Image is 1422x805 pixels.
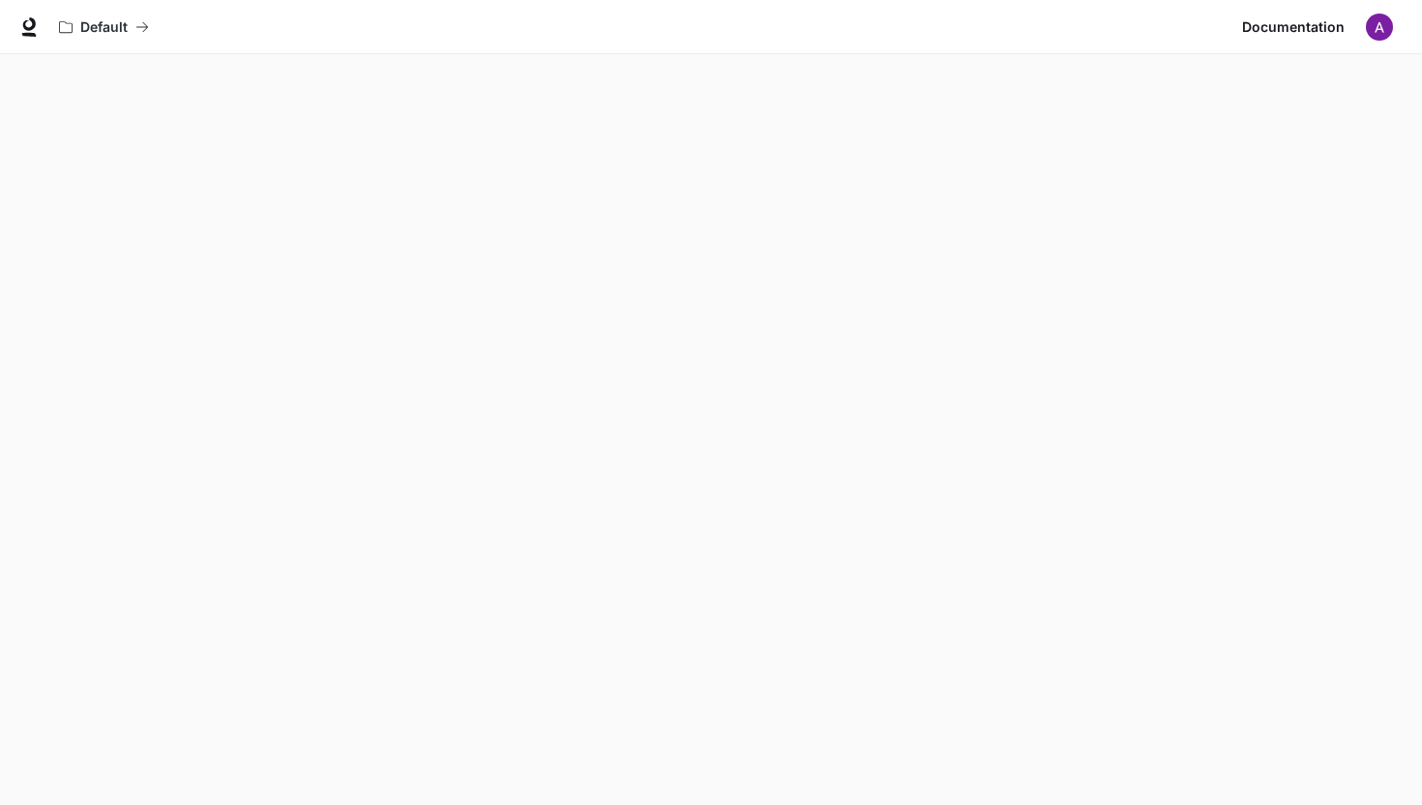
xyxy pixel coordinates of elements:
[1366,14,1393,41] img: User avatar
[1360,8,1399,46] button: User avatar
[50,8,158,46] button: All workspaces
[1234,8,1352,46] a: Documentation
[1242,15,1345,40] span: Documentation
[80,19,128,36] p: Default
